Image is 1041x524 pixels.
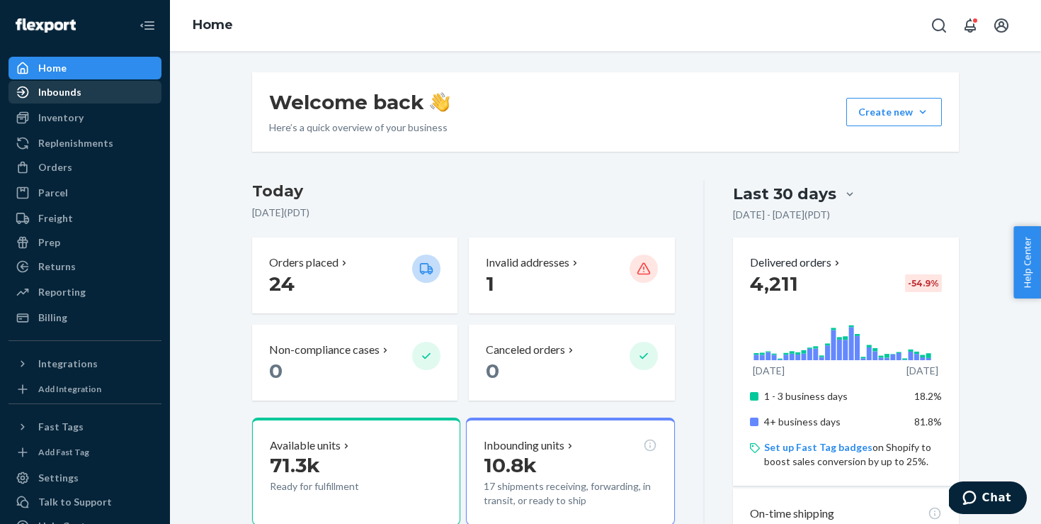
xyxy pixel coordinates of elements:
[8,207,161,230] a: Freight
[8,467,161,489] a: Settings
[38,260,76,274] div: Returns
[270,437,341,454] p: Available units
[38,61,67,75] div: Home
[270,479,401,494] p: Ready for fulfillment
[469,325,674,401] button: Canceled orders 0
[38,383,101,395] div: Add Integration
[753,364,785,378] p: [DATE]
[252,238,457,313] button: Orders placed 24
[905,274,942,292] div: -54.9 %
[949,481,1027,517] iframe: Opens a widget where you can chat to one of our agents
[750,506,834,522] p: On-time shipping
[8,182,161,204] a: Parcel
[486,342,565,358] p: Canceled orders
[1013,226,1041,299] button: Help Center
[252,206,675,220] p: [DATE] ( PDT )
[269,121,450,135] p: Here’s a quick overview of your business
[8,255,161,278] a: Returns
[8,352,161,375] button: Integrations
[484,479,656,508] p: 17 shipments receiving, forwarding, in transit, or ready to ship
[16,18,76,33] img: Flexport logo
[846,98,942,126] button: Create new
[906,364,938,378] p: [DATE]
[38,311,67,325] div: Billing
[486,255,569,271] p: Invalid addresses
[956,11,984,40] button: Open notifications
[38,136,113,150] div: Replenishments
[8,106,161,129] a: Inventory
[38,160,72,174] div: Orders
[38,285,86,299] div: Reporting
[269,255,339,271] p: Orders placed
[764,415,904,429] p: 4+ business days
[8,81,161,104] a: Inbounds
[733,183,836,205] div: Last 30 days
[8,156,161,179] a: Orders
[8,231,161,254] a: Prep
[38,211,73,225] div: Freight
[8,381,161,398] a: Add Integration
[484,437,564,454] p: Inbounding units
[484,453,537,477] span: 10.8k
[764,440,942,469] p: on Shopify to boost sales conversion by up to 25%.
[269,89,450,115] h1: Welcome back
[193,17,233,33] a: Home
[269,342,380,358] p: Non-compliance cases
[8,491,161,513] button: Talk to Support
[8,444,161,461] a: Add Fast Tag
[750,272,798,296] span: 4,211
[987,11,1016,40] button: Open account menu
[486,272,494,296] span: 1
[914,416,942,428] span: 81.8%
[38,420,84,434] div: Fast Tags
[8,416,161,438] button: Fast Tags
[38,357,98,371] div: Integrations
[764,441,872,453] a: Set up Fast Tag badges
[269,359,283,383] span: 0
[914,390,942,402] span: 18.2%
[764,389,904,403] p: 1 - 3 business days
[38,186,68,200] div: Parcel
[269,272,295,296] span: 24
[181,5,244,46] ol: breadcrumbs
[8,281,161,303] a: Reporting
[38,235,60,250] div: Prep
[270,453,320,477] span: 71.3k
[38,111,84,125] div: Inventory
[133,11,161,40] button: Close Navigation
[469,238,674,313] button: Invalid addresses 1
[925,11,953,40] button: Open Search Box
[38,471,79,485] div: Settings
[8,306,161,329] a: Billing
[38,446,89,458] div: Add Fast Tag
[733,208,830,222] p: [DATE] - [DATE] ( PDT )
[8,57,161,79] a: Home
[38,495,112,509] div: Talk to Support
[486,359,499,383] span: 0
[8,132,161,155] a: Replenishments
[38,85,81,99] div: Inbounds
[750,255,843,271] button: Delivered orders
[252,180,675,203] h3: Today
[430,92,450,112] img: hand-wave emoji
[252,325,457,401] button: Non-compliance cases 0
